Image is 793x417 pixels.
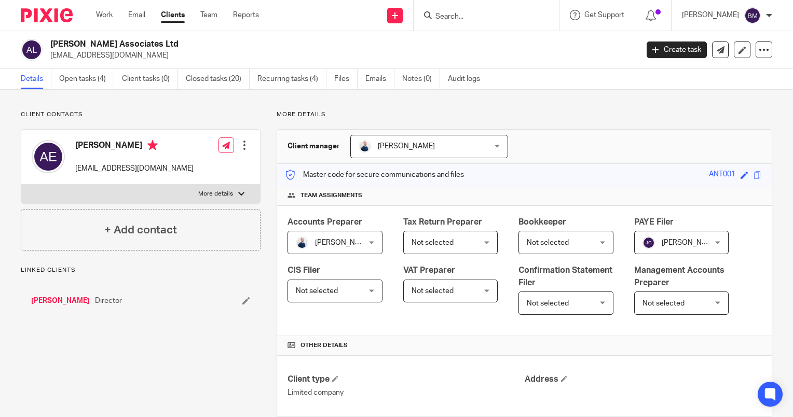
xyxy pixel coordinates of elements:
img: svg%3E [32,140,65,173]
h4: [PERSON_NAME] [75,140,194,153]
span: Management Accounts Preparer [634,266,724,286]
a: Work [96,10,113,20]
span: Not selected [412,239,454,246]
img: MC_T&CO-3.jpg [359,140,371,152]
a: Client tasks (0) [122,69,178,89]
h3: Client manager [288,141,340,151]
span: Confirmation Statement Filer [518,266,612,286]
p: [PERSON_NAME] [682,10,739,20]
span: Not selected [527,300,569,307]
img: MC_T&CO-3.jpg [296,237,308,249]
p: Limited company [288,387,524,398]
h4: + Add contact [104,222,177,238]
a: Emails [365,69,394,89]
span: Tax Return Preparer [403,218,482,226]
span: Not selected [296,287,338,295]
span: [PERSON_NAME] [662,239,719,246]
a: Audit logs [448,69,488,89]
p: More details [277,110,772,119]
span: Get Support [584,11,624,19]
img: svg%3E [21,39,43,61]
a: Notes (0) [402,69,440,89]
div: ANT001 [709,169,735,181]
a: Recurring tasks (4) [257,69,326,89]
a: Create task [647,41,707,58]
span: Not selected [412,287,454,295]
p: Master code for secure communications and files [285,170,464,180]
p: More details [198,190,233,198]
p: Client contacts [21,110,261,119]
a: Details [21,69,51,89]
p: [EMAIL_ADDRESS][DOMAIN_NAME] [50,50,631,61]
h4: Client type [288,374,524,385]
span: Director [95,296,122,306]
span: Bookkeeper [518,218,566,226]
a: Clients [161,10,185,20]
span: Accounts Preparer [288,218,362,226]
span: [PERSON_NAME] [315,239,372,246]
span: VAT Preparer [403,266,455,274]
span: Not selected [527,239,569,246]
p: [EMAIL_ADDRESS][DOMAIN_NAME] [75,163,194,174]
img: svg%3E [642,237,655,249]
input: Search [434,12,528,22]
h4: Address [525,374,761,385]
span: [PERSON_NAME] [378,143,435,150]
span: Not selected [642,300,685,307]
a: Team [200,10,217,20]
img: svg%3E [744,7,761,24]
a: Reports [233,10,259,20]
p: Linked clients [21,266,261,274]
h2: [PERSON_NAME] Associates Ltd [50,39,515,50]
a: Closed tasks (20) [186,69,250,89]
span: Other details [300,341,348,350]
i: Primary [147,140,158,150]
span: CIS Filer [288,266,320,274]
a: [PERSON_NAME] [31,296,90,306]
span: PAYE Filer [634,218,674,226]
span: Team assignments [300,191,362,200]
a: Open tasks (4) [59,69,114,89]
img: Pixie [21,8,73,22]
a: Email [128,10,145,20]
a: Files [334,69,358,89]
